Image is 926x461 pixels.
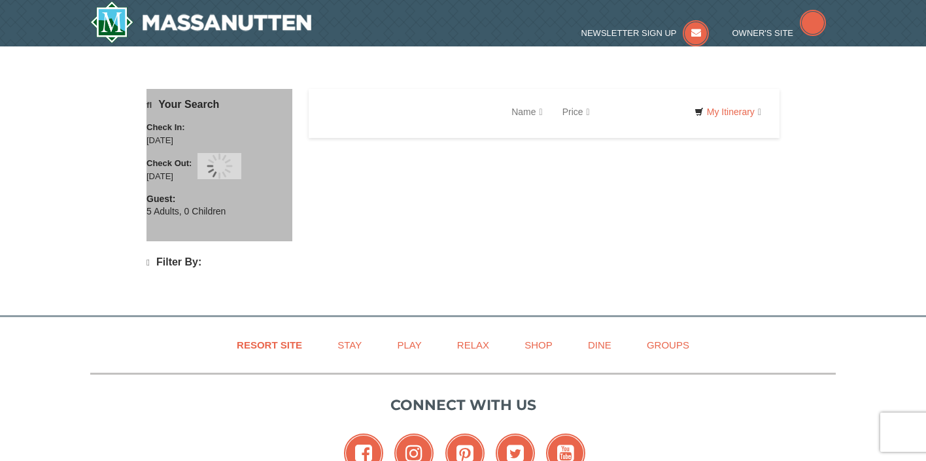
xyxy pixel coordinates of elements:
[572,330,628,360] a: Dine
[630,330,706,360] a: Groups
[732,28,794,38] span: Owner's Site
[90,1,311,43] a: Massanutten Resort
[553,99,600,125] a: Price
[441,330,506,360] a: Relax
[508,330,569,360] a: Shop
[207,153,233,179] img: wait gif
[220,330,318,360] a: Resort Site
[581,28,710,38] a: Newsletter Sign Up
[732,28,827,38] a: Owner's Site
[321,330,378,360] a: Stay
[90,1,311,43] img: Massanutten Resort Logo
[686,102,770,122] a: My Itinerary
[502,99,552,125] a: Name
[146,256,292,269] h4: Filter By:
[581,28,677,38] span: Newsletter Sign Up
[90,394,836,416] p: Connect with us
[381,330,437,360] a: Play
